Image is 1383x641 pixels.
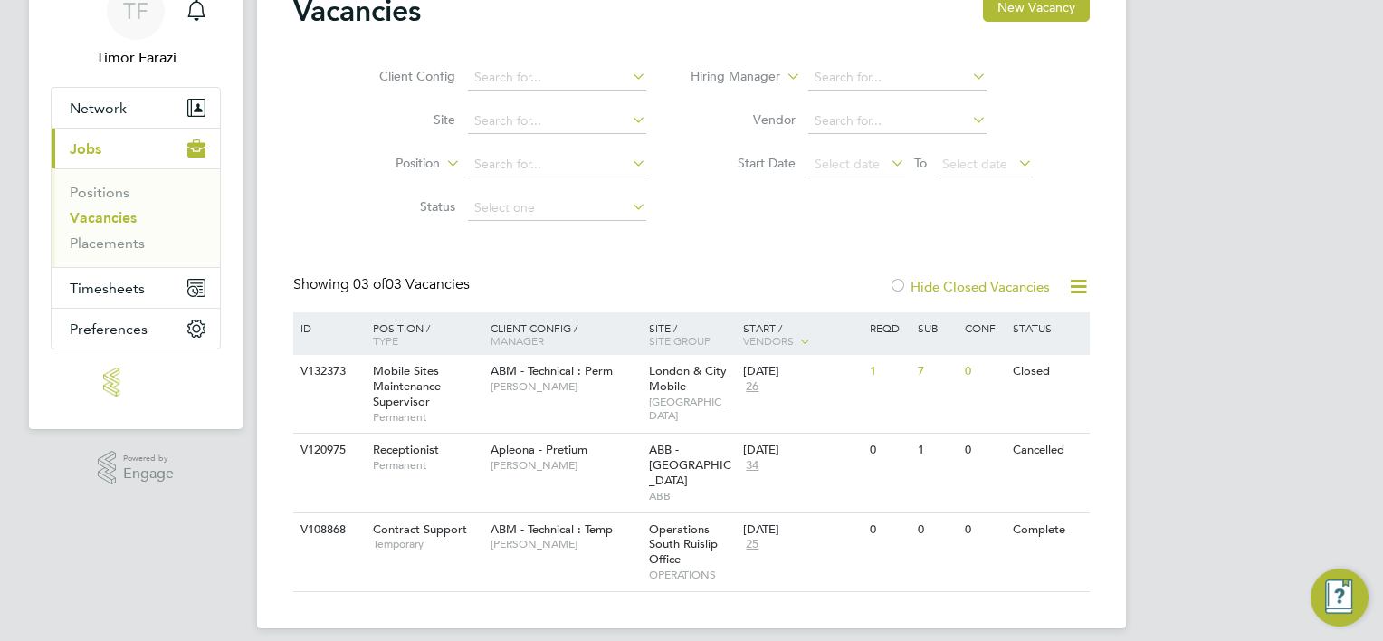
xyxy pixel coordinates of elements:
[373,521,467,537] span: Contract Support
[52,309,220,349] button: Preferences
[644,312,739,356] div: Site /
[52,268,220,308] button: Timesheets
[865,434,912,467] div: 0
[52,88,220,128] button: Network
[865,355,912,388] div: 1
[913,355,960,388] div: 7
[468,196,646,221] input: Select one
[491,521,613,537] span: ABM - Technical : Temp
[743,364,861,379] div: [DATE]
[649,489,735,503] span: ABB
[70,280,145,297] span: Timesheets
[743,379,761,395] span: 26
[1311,569,1369,627] button: Engage Resource Center
[70,140,101,158] span: Jobs
[52,168,220,267] div: Jobs
[70,100,127,117] span: Network
[373,410,482,425] span: Permanent
[739,312,865,358] div: Start /
[676,68,780,86] label: Hiring Manager
[296,355,359,388] div: V132373
[1008,434,1087,467] div: Cancelled
[486,312,644,356] div: Client Config /
[743,458,761,474] span: 34
[743,333,794,348] span: Vendors
[1008,355,1087,388] div: Closed
[649,442,731,488] span: ABB - [GEOGRAPHIC_DATA]
[865,312,912,343] div: Reqd
[468,152,646,177] input: Search for...
[70,320,148,338] span: Preferences
[491,333,544,348] span: Manager
[296,434,359,467] div: V120975
[98,451,175,485] a: Powered byEngage
[808,109,987,134] input: Search for...
[296,312,359,343] div: ID
[815,156,880,172] span: Select date
[373,363,441,409] span: Mobile Sites Maintenance Supervisor
[865,513,912,547] div: 0
[373,458,482,473] span: Permanent
[353,275,386,293] span: 03 of
[960,513,1007,547] div: 0
[649,521,718,568] span: Operations South Ruislip Office
[336,155,440,173] label: Position
[1008,312,1087,343] div: Status
[913,513,960,547] div: 0
[491,537,640,551] span: [PERSON_NAME]
[909,151,932,175] span: To
[373,442,439,457] span: Receptionist
[123,451,174,466] span: Powered by
[649,395,735,423] span: [GEOGRAPHIC_DATA]
[296,513,359,547] div: V108868
[691,155,796,171] label: Start Date
[649,363,727,394] span: London & City Mobile
[359,312,486,356] div: Position /
[468,65,646,91] input: Search for...
[960,434,1007,467] div: 0
[649,568,735,582] span: OPERATIONS
[351,111,455,128] label: Site
[913,312,960,343] div: Sub
[351,68,455,84] label: Client Config
[491,458,640,473] span: [PERSON_NAME]
[1008,513,1087,547] div: Complete
[373,333,398,348] span: Type
[123,466,174,482] span: Engage
[491,363,613,378] span: ABM - Technical : Perm
[491,442,587,457] span: Apleona - Pretium
[808,65,987,91] input: Search for...
[351,198,455,215] label: Status
[960,355,1007,388] div: 0
[743,522,861,538] div: [DATE]
[960,312,1007,343] div: Conf
[649,333,711,348] span: Site Group
[103,368,168,397] img: invictus-group-logo-retina.png
[743,537,761,552] span: 25
[353,275,470,293] span: 03 Vacancies
[293,275,473,294] div: Showing
[942,156,1007,172] span: Select date
[373,537,482,551] span: Temporary
[743,443,861,458] div: [DATE]
[51,47,221,69] span: Timor Farazi
[691,111,796,128] label: Vendor
[468,109,646,134] input: Search for...
[70,184,129,201] a: Positions
[52,129,220,168] button: Jobs
[491,379,640,394] span: [PERSON_NAME]
[70,209,137,226] a: Vacancies
[70,234,145,252] a: Placements
[51,368,221,397] a: Go to home page
[913,434,960,467] div: 1
[889,278,1050,295] label: Hide Closed Vacancies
